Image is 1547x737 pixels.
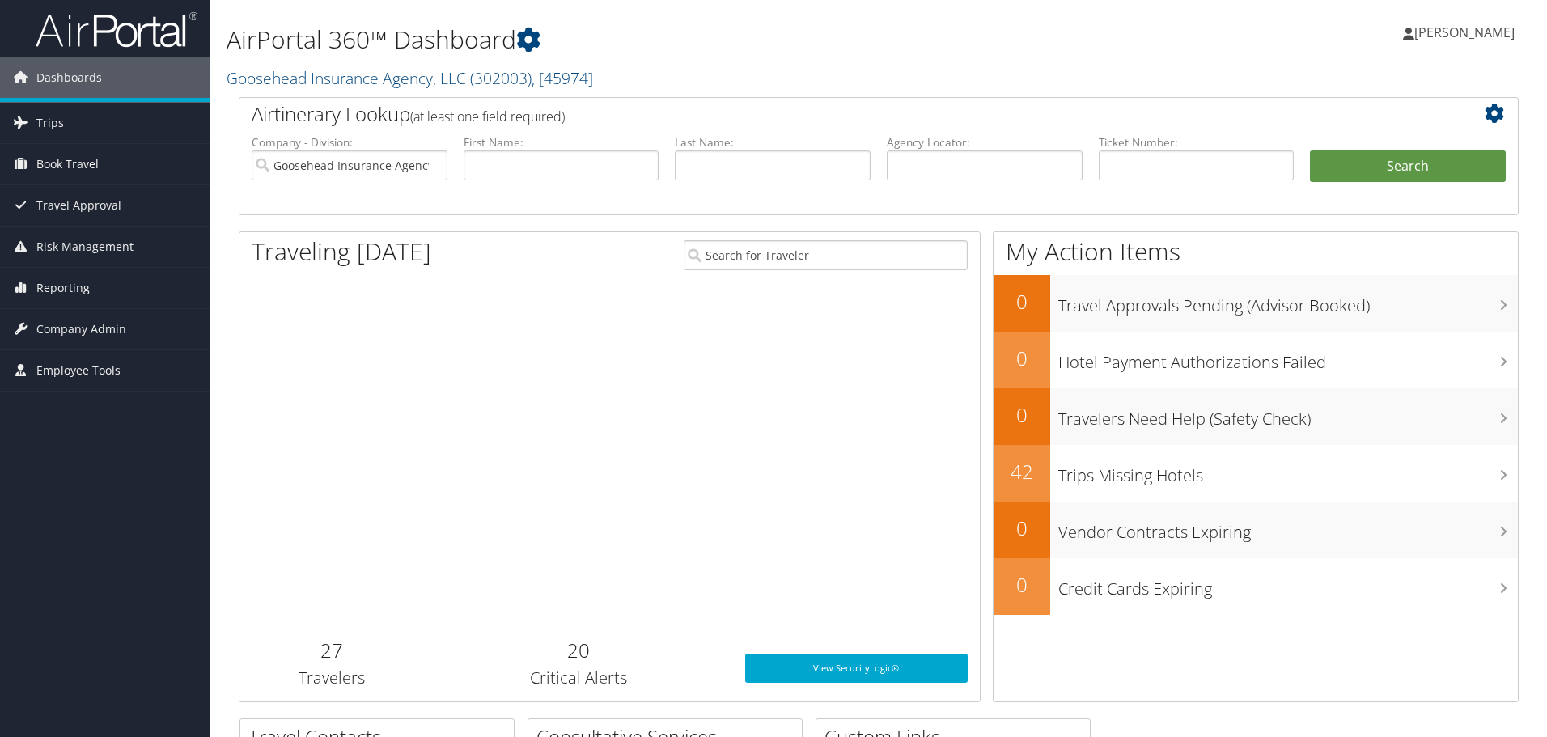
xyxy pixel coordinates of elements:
[994,235,1518,269] h1: My Action Items
[252,100,1399,128] h2: Airtinerary Lookup
[227,23,1096,57] h1: AirPortal 360™ Dashboard
[36,11,197,49] img: airportal-logo.png
[994,502,1518,558] a: 0Vendor Contracts Expiring
[36,227,134,267] span: Risk Management
[994,445,1518,502] a: 42Trips Missing Hotels
[36,309,126,349] span: Company Admin
[36,350,121,391] span: Employee Tools
[1403,8,1531,57] a: [PERSON_NAME]
[470,67,532,89] span: ( 302003 )
[1058,400,1518,430] h3: Travelers Need Help (Safety Check)
[994,458,1050,485] h2: 42
[1058,513,1518,544] h3: Vendor Contracts Expiring
[994,345,1050,372] h2: 0
[994,515,1050,542] h2: 0
[684,240,968,270] input: Search for Traveler
[252,637,413,664] h2: 27
[994,388,1518,445] a: 0Travelers Need Help (Safety Check)
[994,332,1518,388] a: 0Hotel Payment Authorizations Failed
[994,288,1050,316] h2: 0
[994,571,1050,599] h2: 0
[36,185,121,226] span: Travel Approval
[1058,343,1518,374] h3: Hotel Payment Authorizations Failed
[227,67,593,89] a: Goosehead Insurance Agency, LLC
[1414,23,1515,41] span: [PERSON_NAME]
[36,268,90,308] span: Reporting
[887,134,1083,150] label: Agency Locator:
[464,134,659,150] label: First Name:
[36,103,64,143] span: Trips
[1058,286,1518,317] h3: Travel Approvals Pending (Advisor Booked)
[745,654,968,683] a: View SecurityLogic®
[675,134,871,150] label: Last Name:
[437,667,721,689] h3: Critical Alerts
[994,275,1518,332] a: 0Travel Approvals Pending (Advisor Booked)
[252,134,447,150] label: Company - Division:
[36,144,99,184] span: Book Travel
[36,57,102,98] span: Dashboards
[1310,150,1506,183] button: Search
[1058,570,1518,600] h3: Credit Cards Expiring
[1058,456,1518,487] h3: Trips Missing Hotels
[252,235,431,269] h1: Traveling [DATE]
[437,637,721,664] h2: 20
[532,67,593,89] span: , [ 45974 ]
[410,108,565,125] span: (at least one field required)
[994,401,1050,429] h2: 0
[1099,134,1295,150] label: Ticket Number:
[994,558,1518,615] a: 0Credit Cards Expiring
[252,667,413,689] h3: Travelers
